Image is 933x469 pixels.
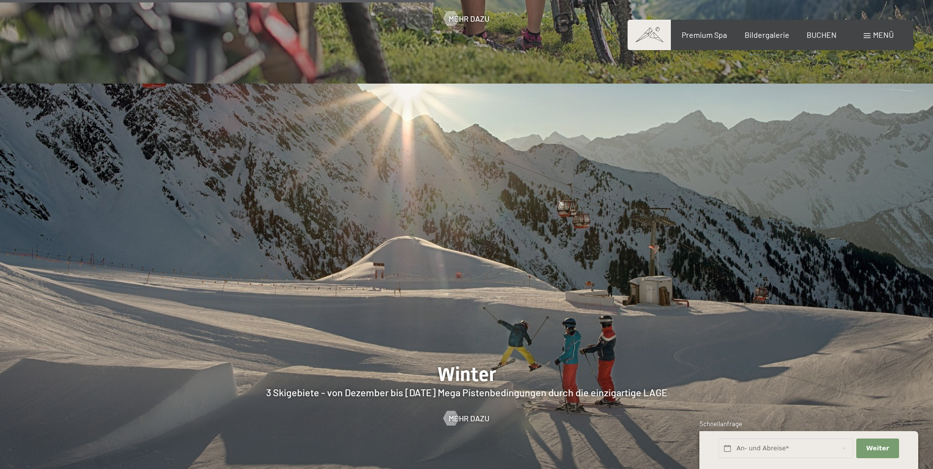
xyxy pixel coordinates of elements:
button: Weiter [856,439,899,459]
a: BUCHEN [807,30,837,39]
a: Bildergalerie [745,30,789,39]
span: Menü [873,30,894,39]
a: Mehr dazu [444,413,489,424]
span: Schnellanfrage [699,420,742,428]
span: Mehr dazu [449,413,489,424]
a: Mehr dazu [444,13,489,24]
span: Weiter [866,444,889,453]
a: Premium Spa [682,30,727,39]
span: Mehr dazu [449,13,489,24]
